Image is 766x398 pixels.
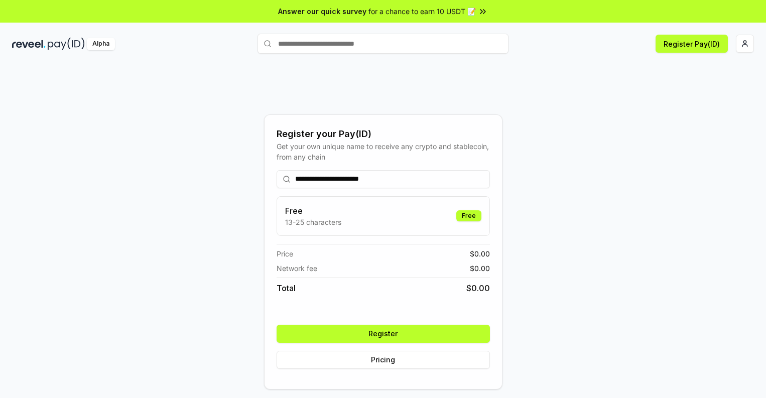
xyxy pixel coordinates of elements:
[277,325,490,343] button: Register
[277,263,317,274] span: Network fee
[285,205,341,217] h3: Free
[277,282,296,294] span: Total
[48,38,85,50] img: pay_id
[12,38,46,50] img: reveel_dark
[656,35,728,53] button: Register Pay(ID)
[277,248,293,259] span: Price
[285,217,341,227] p: 13-25 characters
[277,127,490,141] div: Register your Pay(ID)
[466,282,490,294] span: $ 0.00
[368,6,476,17] span: for a chance to earn 10 USDT 📝
[277,141,490,162] div: Get your own unique name to receive any crypto and stablecoin, from any chain
[456,210,481,221] div: Free
[87,38,115,50] div: Alpha
[470,263,490,274] span: $ 0.00
[277,351,490,369] button: Pricing
[278,6,366,17] span: Answer our quick survey
[470,248,490,259] span: $ 0.00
